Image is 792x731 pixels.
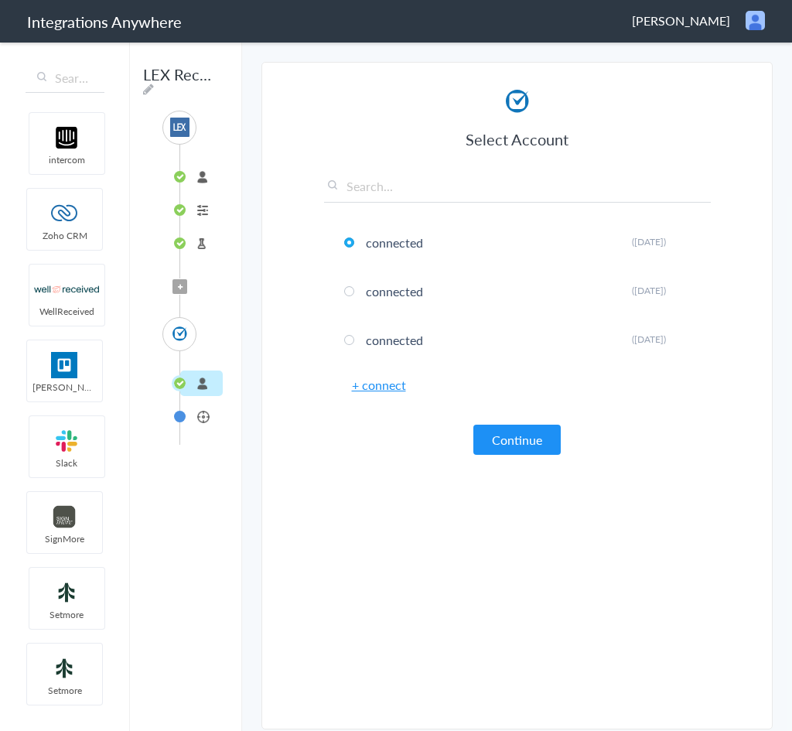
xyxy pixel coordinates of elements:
[34,428,100,454] img: slack-logo.svg
[170,118,189,137] img: lex-app-logo.svg
[632,12,730,29] span: [PERSON_NAME]
[27,381,102,394] span: [PERSON_NAME]
[29,608,104,621] span: Setmore
[632,284,666,297] span: ([DATE])
[170,324,189,343] img: clio-logo.svg
[324,128,711,150] h3: Select Account
[34,579,100,606] img: setmoreNew.jpg
[34,276,100,302] img: wr-logo.svg
[632,333,666,346] span: ([DATE])
[29,456,104,470] span: Slack
[29,153,104,166] span: intercom
[32,352,97,378] img: trello.png
[27,532,102,545] span: SignMore
[27,11,182,32] h1: Integrations Anywhere
[29,305,104,318] span: WellReceived
[32,200,97,227] img: zoho-logo.svg
[27,684,102,697] span: Setmore
[473,425,561,455] button: Continue
[32,655,97,681] img: setmoreNew.jpg
[34,125,100,151] img: intercom-logo.svg
[324,177,711,203] input: Search...
[27,229,102,242] span: Zoho CRM
[26,63,104,93] input: Search...
[32,504,97,530] img: signmore-logo.png
[632,235,666,248] span: ([DATE])
[352,376,406,394] a: + connect
[746,11,765,30] img: user.png
[502,86,533,117] img: clio-logo.svg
